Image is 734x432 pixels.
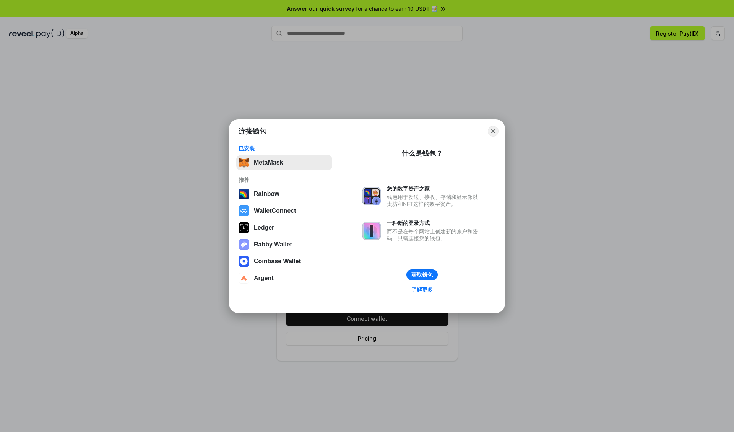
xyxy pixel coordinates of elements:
[236,203,332,218] button: WalletConnect
[239,189,249,199] img: svg+xml,%3Csvg%20width%3D%22120%22%20height%3D%22120%22%20viewBox%3D%220%200%20120%20120%22%20fil...
[254,241,292,248] div: Rabby Wallet
[239,127,266,136] h1: 连接钱包
[387,185,482,192] div: 您的数字资产之家
[236,254,332,269] button: Coinbase Wallet
[254,258,301,265] div: Coinbase Wallet
[239,145,330,152] div: 已安装
[236,237,332,252] button: Rabby Wallet
[239,273,249,284] img: svg+xml,%3Csvg%20width%3D%2228%22%20height%3D%2228%22%20viewBox%3D%220%200%2028%2028%22%20fill%3D...
[411,271,433,278] div: 获取钱包
[362,187,381,205] img: svg+xml,%3Csvg%20xmlns%3D%22http%3A%2F%2Fwww.w3.org%2F2000%2Fsvg%22%20fill%3D%22none%22%20viewBox...
[387,228,482,242] div: 而不是在每个网站上创建新的账户和密码，只需连接您的钱包。
[411,286,433,293] div: 了解更多
[362,222,381,240] img: svg+xml,%3Csvg%20xmlns%3D%22http%3A%2F%2Fwww.w3.org%2F2000%2Fsvg%22%20fill%3D%22none%22%20viewBox...
[239,176,330,183] div: 推荐
[387,194,482,207] div: 钱包用于发送、接收、存储和显示像以太坊和NFT这样的数字资产。
[239,157,249,168] img: svg+xml,%3Csvg%20fill%3D%22none%22%20height%3D%2233%22%20viewBox%3D%220%200%2035%2033%22%20width%...
[488,126,499,137] button: Close
[406,269,438,280] button: 获取钱包
[401,149,443,158] div: 什么是钱包？
[254,207,296,214] div: WalletConnect
[254,159,283,166] div: MetaMask
[239,222,249,233] img: svg+xml,%3Csvg%20xmlns%3D%22http%3A%2F%2Fwww.w3.org%2F2000%2Fsvg%22%20width%3D%2228%22%20height%3...
[239,256,249,267] img: svg+xml,%3Csvg%20width%3D%2228%22%20height%3D%2228%22%20viewBox%3D%220%200%2028%2028%22%20fill%3D...
[239,239,249,250] img: svg+xml,%3Csvg%20xmlns%3D%22http%3A%2F%2Fwww.w3.org%2F2000%2Fsvg%22%20fill%3D%22none%22%20viewBox...
[236,186,332,202] button: Rainbow
[254,191,279,197] div: Rainbow
[239,205,249,216] img: svg+xml,%3Csvg%20width%3D%2228%22%20height%3D%2228%22%20viewBox%3D%220%200%2028%2028%22%20fill%3D...
[254,224,274,231] div: Ledger
[387,220,482,227] div: 一种新的登录方式
[254,275,274,282] div: Argent
[236,271,332,286] button: Argent
[407,285,437,295] a: 了解更多
[236,155,332,170] button: MetaMask
[236,220,332,235] button: Ledger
